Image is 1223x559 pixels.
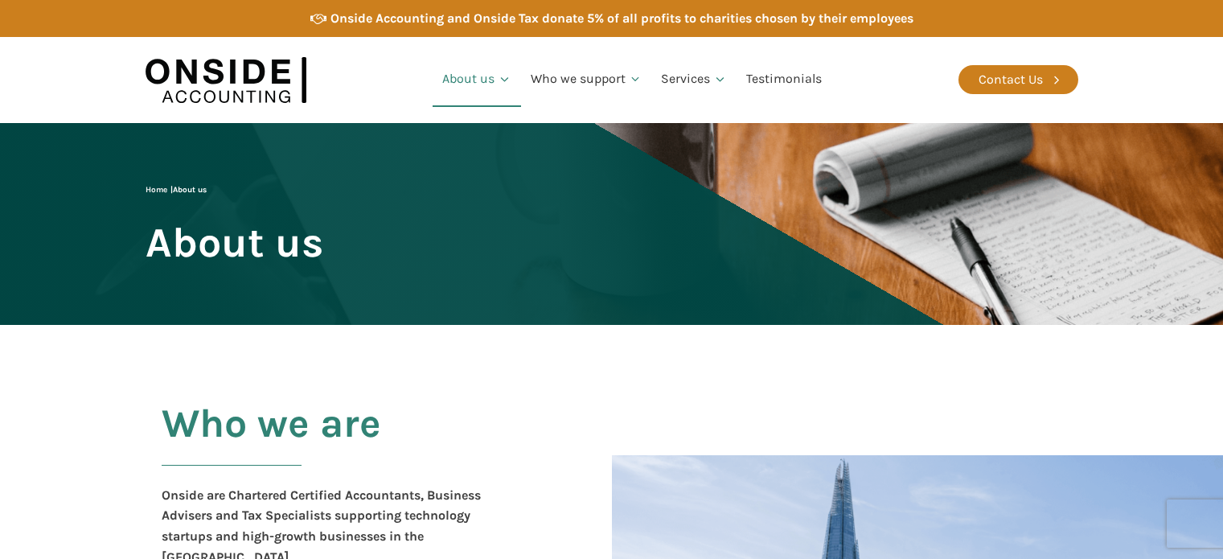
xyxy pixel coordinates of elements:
[979,69,1043,90] div: Contact Us
[737,52,831,107] a: Testimonials
[162,401,381,485] h2: Who we are
[146,185,167,195] a: Home
[330,8,913,29] div: Onside Accounting and Onside Tax donate 5% of all profits to charities chosen by their employees
[433,52,521,107] a: About us
[146,185,207,195] span: |
[651,52,737,107] a: Services
[146,220,323,265] span: About us
[173,185,207,195] span: About us
[521,52,652,107] a: Who we support
[146,49,306,111] img: Onside Accounting
[958,65,1078,94] a: Contact Us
